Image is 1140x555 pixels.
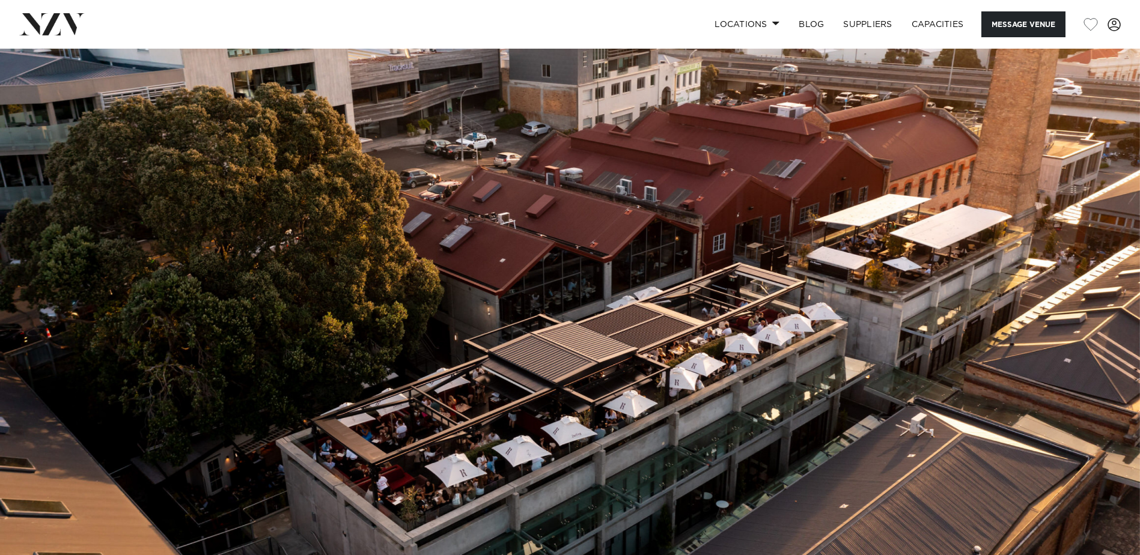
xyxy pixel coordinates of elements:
a: SUPPLIERS [834,11,901,37]
button: Message Venue [981,11,1065,37]
img: nzv-logo.png [19,13,85,35]
a: Locations [705,11,789,37]
a: BLOG [789,11,834,37]
a: Capacities [902,11,974,37]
